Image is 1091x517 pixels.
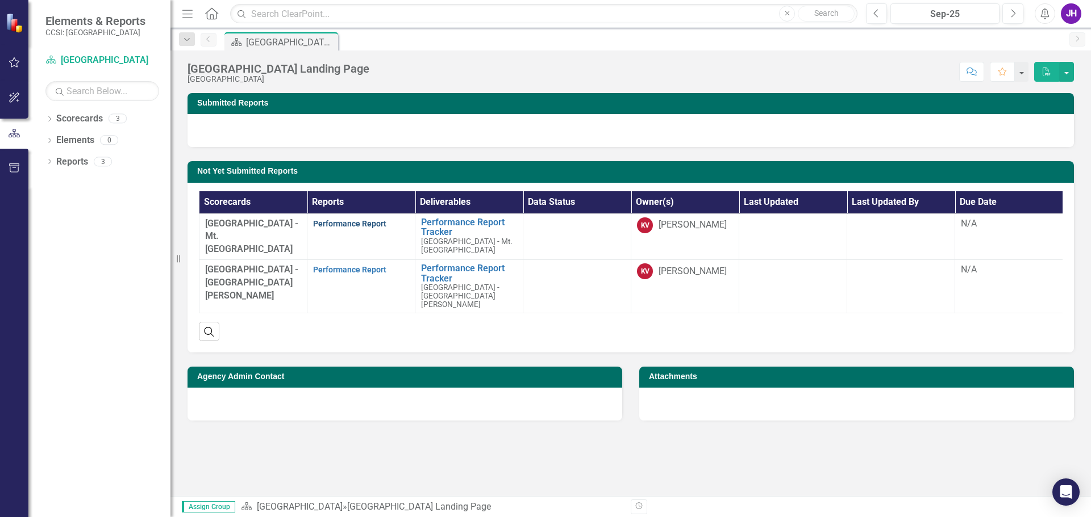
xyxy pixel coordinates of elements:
[56,155,88,169] a: Reports
[1061,3,1081,24] button: JH
[197,372,617,381] h3: Agency Admin Contact
[205,264,298,301] span: [GEOGRAPHIC_DATA] - [GEOGRAPHIC_DATA][PERSON_NAME]
[415,260,523,313] td: Double-Click to Edit Right Click for Context Menu
[230,4,857,24] input: Search ClearPoint...
[188,75,369,83] div: [GEOGRAPHIC_DATA]
[313,219,386,228] a: Performance Report
[961,217,1057,230] div: N/A
[56,134,94,147] a: Elements
[421,237,513,254] span: [GEOGRAPHIC_DATA] - Mt. [GEOGRAPHIC_DATA]
[421,283,499,309] span: [GEOGRAPHIC_DATA] - [GEOGRAPHIC_DATA][PERSON_NAME]
[421,263,517,283] a: Performance Report Tracker
[109,114,127,124] div: 3
[182,501,235,512] span: Assign Group
[45,14,145,28] span: Elements & Reports
[56,112,103,125] a: Scorecards
[100,136,118,145] div: 0
[649,372,1068,381] h3: Attachments
[637,217,653,233] div: KV
[347,501,491,512] div: [GEOGRAPHIC_DATA] Landing Page
[94,157,112,166] div: 3
[45,54,159,67] a: [GEOGRAPHIC_DATA]
[205,218,298,255] span: [GEOGRAPHIC_DATA] - Mt. [GEOGRAPHIC_DATA]
[197,99,1068,107] h3: Submitted Reports
[814,9,839,18] span: Search
[961,263,1057,276] div: N/A
[421,217,517,237] a: Performance Report Tracker
[523,213,631,260] td: Double-Click to Edit
[415,213,523,260] td: Double-Click to Edit Right Click for Context Menu
[6,13,26,33] img: ClearPoint Strategy
[45,81,159,101] input: Search Below...
[894,7,996,21] div: Sep-25
[1052,478,1080,506] div: Open Intercom Messenger
[188,62,369,75] div: [GEOGRAPHIC_DATA] Landing Page
[659,265,727,278] div: [PERSON_NAME]
[313,265,386,274] a: Performance Report
[241,501,622,514] div: »
[45,28,145,37] small: CCSI: [GEOGRAPHIC_DATA]
[246,35,335,49] div: [GEOGRAPHIC_DATA] Landing Page
[257,501,343,512] a: [GEOGRAPHIC_DATA]
[637,263,653,279] div: KV
[798,6,855,22] button: Search
[890,3,1000,24] button: Sep-25
[197,167,1068,175] h3: Not Yet Submitted Reports
[523,260,631,313] td: Double-Click to Edit
[659,218,727,232] div: [PERSON_NAME]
